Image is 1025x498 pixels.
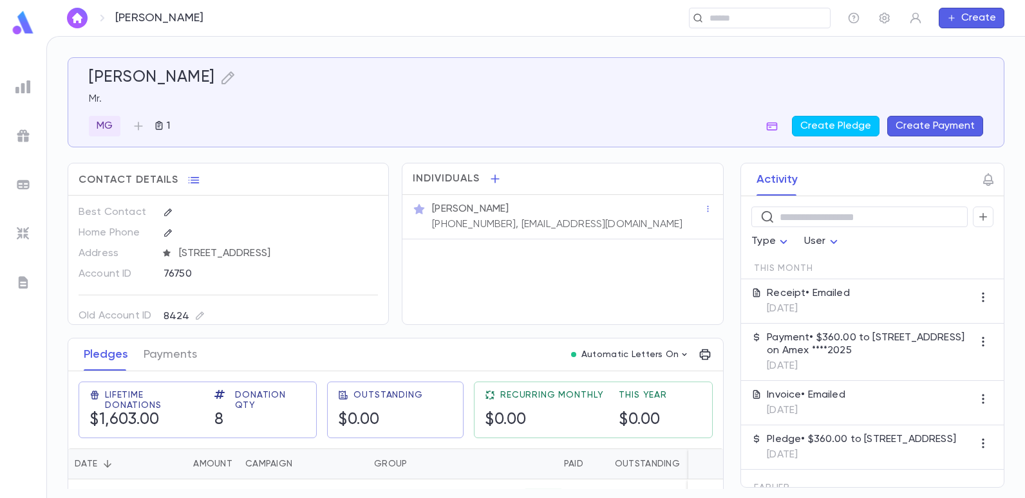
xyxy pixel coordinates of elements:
[89,93,983,106] p: Mr.
[97,120,113,133] p: MG
[374,448,407,479] div: Group
[79,306,153,326] p: Old Account ID
[619,410,661,430] h5: $0.00
[15,226,31,241] img: imports_grey.530a8a0e642e233f2baf0ef88e8c9fcb.svg
[615,448,680,479] div: Outstanding
[214,410,224,430] h5: 8
[619,390,667,400] span: This Year
[79,264,153,284] p: Account ID
[144,338,197,371] button: Payments
[686,448,764,479] div: Installments
[751,236,776,246] span: Type
[115,11,203,25] p: [PERSON_NAME]
[84,338,128,371] button: Pledges
[239,448,368,479] div: Campaign
[10,10,36,35] img: logo
[939,8,1004,28] button: Create
[245,448,292,479] div: Campaign
[464,448,590,479] div: Paid
[767,404,845,417] p: [DATE]
[353,390,422,400] span: Outstanding
[767,389,845,401] p: Invoice • Emailed
[149,116,175,136] button: 1
[164,264,333,283] div: 76750
[89,68,215,88] h5: [PERSON_NAME]
[767,448,956,461] p: [DATE]
[500,390,603,400] span: Recurring Monthly
[485,410,527,430] h5: $0.00
[75,448,97,479] div: Date
[15,177,31,192] img: batches_grey.339ca447c9d9533ef1741baa751efc33.svg
[767,360,973,373] p: [DATE]
[15,275,31,290] img: letters_grey.7941b92b52307dd3b8a917253454ce1c.svg
[68,448,155,479] div: Date
[79,202,153,223] p: Best Contact
[432,218,682,231] p: [PHONE_NUMBER], [EMAIL_ADDRESS][DOMAIN_NAME]
[754,263,813,273] span: This Month
[767,331,973,357] p: Payment • $360.00 to [STREET_ADDRESS] on Amex ****2025
[887,116,983,136] button: Create Payment
[193,448,232,479] div: Amount
[79,174,178,187] span: Contact Details
[368,448,464,479] div: Group
[174,247,379,260] span: [STREET_ADDRESS]
[767,302,850,315] p: [DATE]
[15,128,31,143] img: campaigns_grey.99e729a5f7ee94e3726e6486bddda8f1.svg
[89,116,120,136] div: MG
[754,483,790,493] span: Earlier
[804,236,826,246] span: User
[79,243,153,264] p: Address
[89,410,160,430] h5: $1,603.00
[757,163,798,196] button: Activity
[804,229,842,254] div: User
[413,172,480,185] span: Individuals
[235,390,306,410] span: Donation Qty
[751,229,791,254] div: Type
[767,287,850,300] p: Receipt • Emailed
[581,349,679,360] p: Automatic Letters On
[590,448,686,479] div: Outstanding
[432,203,509,216] p: [PERSON_NAME]
[564,448,583,479] div: Paid
[338,410,380,430] h5: $0.00
[97,454,118,474] button: Sort
[164,308,205,324] div: 8424
[566,346,695,364] button: Automatic Letters On
[70,13,85,23] img: home_white.a664292cf8c1dea59945f0da9f25487c.svg
[792,116,879,136] button: Create Pledge
[105,390,199,410] span: Lifetime Donations
[164,120,170,133] p: 1
[15,79,31,95] img: reports_grey.c525e4749d1bce6a11f5fe2a8de1b229.svg
[767,433,956,446] p: Pledge • $360.00 to [STREET_ADDRESS]
[155,448,239,479] div: Amount
[79,223,153,243] p: Home Phone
